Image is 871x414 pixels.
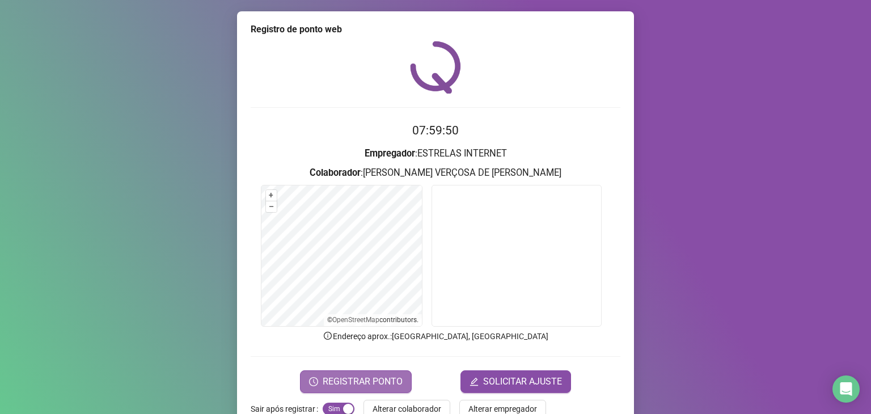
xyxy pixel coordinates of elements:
span: REGISTRAR PONTO [323,375,403,388]
h3: : [PERSON_NAME] VERÇOSA DE [PERSON_NAME] [251,166,620,180]
button: + [266,190,277,201]
a: OpenStreetMap [332,316,379,324]
li: © contributors. [327,316,418,324]
span: clock-circle [309,377,318,386]
img: QRPoint [410,41,461,94]
span: edit [470,377,479,386]
div: Open Intercom Messenger [832,375,860,403]
button: – [266,201,277,212]
time: 07:59:50 [412,124,459,137]
strong: Empregador [365,148,415,159]
button: REGISTRAR PONTO [300,370,412,393]
span: info-circle [323,331,333,341]
div: Registro de ponto web [251,23,620,36]
h3: : ESTRELAS INTERNET [251,146,620,161]
strong: Colaborador [310,167,361,178]
span: SOLICITAR AJUSTE [483,375,562,388]
button: editSOLICITAR AJUSTE [460,370,571,393]
p: Endereço aprox. : [GEOGRAPHIC_DATA], [GEOGRAPHIC_DATA] [251,330,620,343]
